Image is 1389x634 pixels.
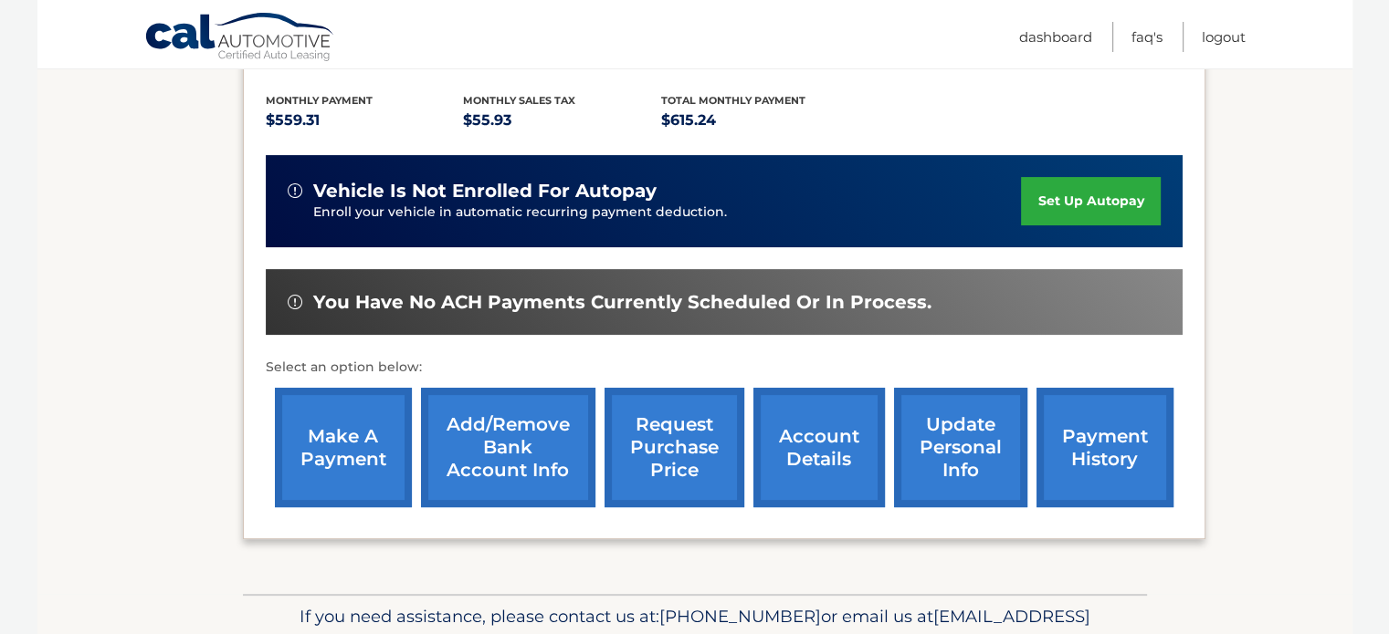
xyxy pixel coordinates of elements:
[313,180,657,203] span: vehicle is not enrolled for autopay
[1019,22,1092,52] a: Dashboard
[463,108,661,133] p: $55.93
[266,357,1183,379] p: Select an option below:
[275,388,412,507] a: make a payment
[463,94,575,107] span: Monthly sales Tax
[659,606,821,627] span: [PHONE_NUMBER]
[421,388,595,507] a: Add/Remove bank account info
[144,12,336,65] a: Cal Automotive
[266,108,464,133] p: $559.31
[288,183,302,198] img: alert-white.svg
[1202,22,1246,52] a: Logout
[313,203,1022,223] p: Enroll your vehicle in automatic recurring payment deduction.
[313,291,931,314] span: You have no ACH payments currently scheduled or in process.
[661,94,805,107] span: Total Monthly Payment
[605,388,744,507] a: request purchase price
[753,388,885,507] a: account details
[1131,22,1163,52] a: FAQ's
[1021,177,1160,225] a: set up autopay
[266,94,373,107] span: Monthly Payment
[288,295,302,309] img: alert-white.svg
[661,108,859,133] p: $615.24
[1036,388,1173,507] a: payment history
[894,388,1027,507] a: update personal info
